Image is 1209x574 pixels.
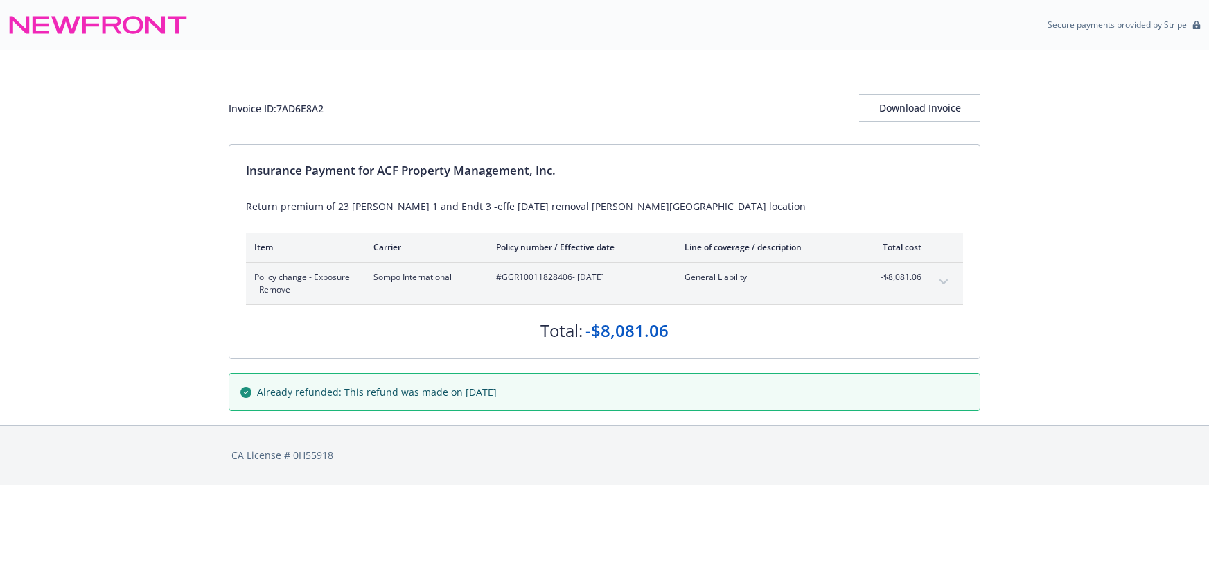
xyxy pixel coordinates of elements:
[373,271,474,284] span: Sompo International
[254,241,351,253] div: Item
[859,94,980,122] button: Download Invoice
[229,101,324,116] div: Invoice ID: 7AD6E8A2
[257,385,497,399] span: Already refunded: This refund was made on [DATE]
[870,241,921,253] div: Total cost
[685,241,847,253] div: Line of coverage / description
[1048,19,1187,31] p: Secure payments provided by Stripe
[859,95,980,121] div: Download Invoice
[496,271,662,284] span: #GGR10011828406 - [DATE]
[254,271,351,296] span: Policy change - Exposure - Remove
[231,448,978,462] div: CA License # 0H55918
[496,241,662,253] div: Policy number / Effective date
[685,271,847,284] span: General Liability
[373,241,474,253] div: Carrier
[585,319,669,342] div: -$8,081.06
[246,162,963,180] div: Insurance Payment for ACF Property Management, Inc.
[870,271,921,284] span: -$8,081.06
[246,263,963,304] div: Policy change - Exposure - RemoveSompo International#GGR10011828406- [DATE]General Liability-$8,0...
[933,271,955,293] button: expand content
[540,319,583,342] div: Total:
[246,199,963,214] div: Return premium of 23 [PERSON_NAME] 1 and Endt 3 -effe [DATE] removal [PERSON_NAME][GEOGRAPHIC_DAT...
